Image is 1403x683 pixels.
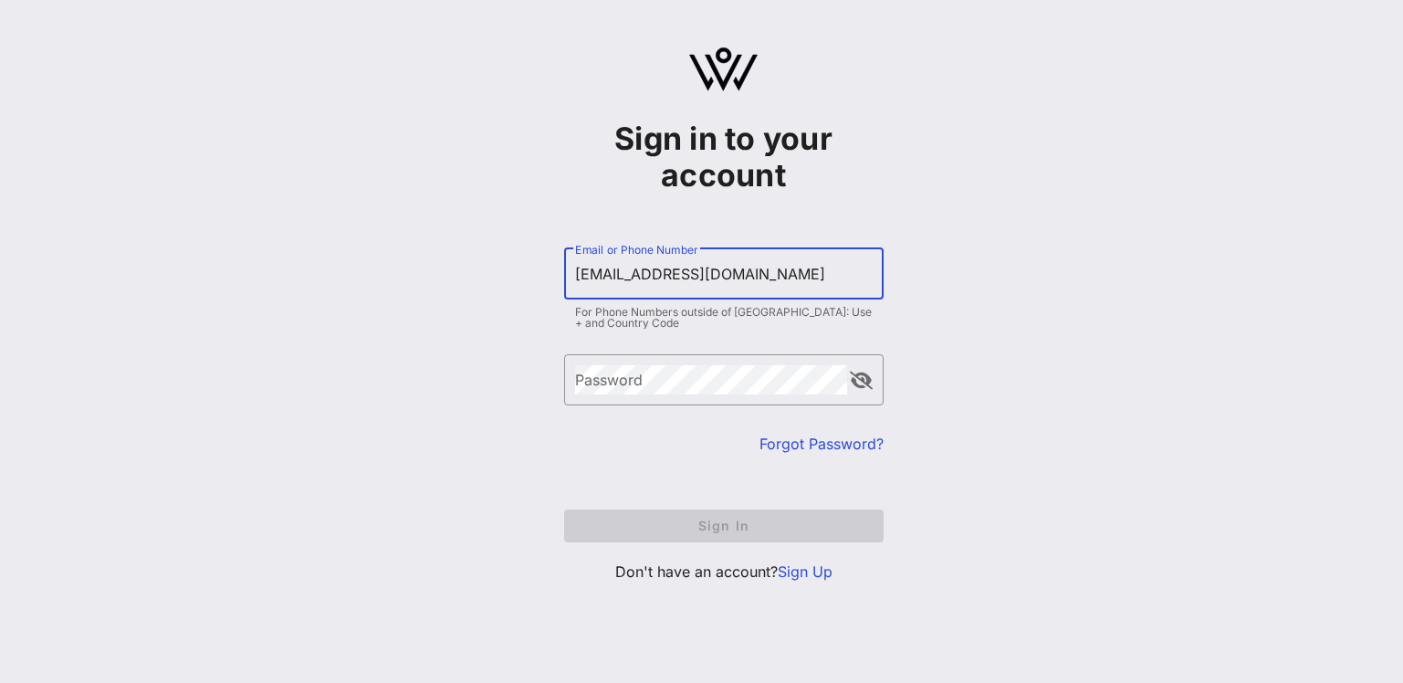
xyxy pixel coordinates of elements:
[778,562,832,581] a: Sign Up
[564,121,884,194] h1: Sign in to your account
[564,561,884,583] p: Don't have an account?
[689,47,758,91] img: logo.svg
[575,307,873,329] div: For Phone Numbers outside of [GEOGRAPHIC_DATA]: Use + and Country Code
[759,435,884,453] a: Forgot Password?
[850,372,873,390] button: append icon
[575,259,873,289] input: Email or Phone Number
[575,243,697,257] label: Email or Phone Number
